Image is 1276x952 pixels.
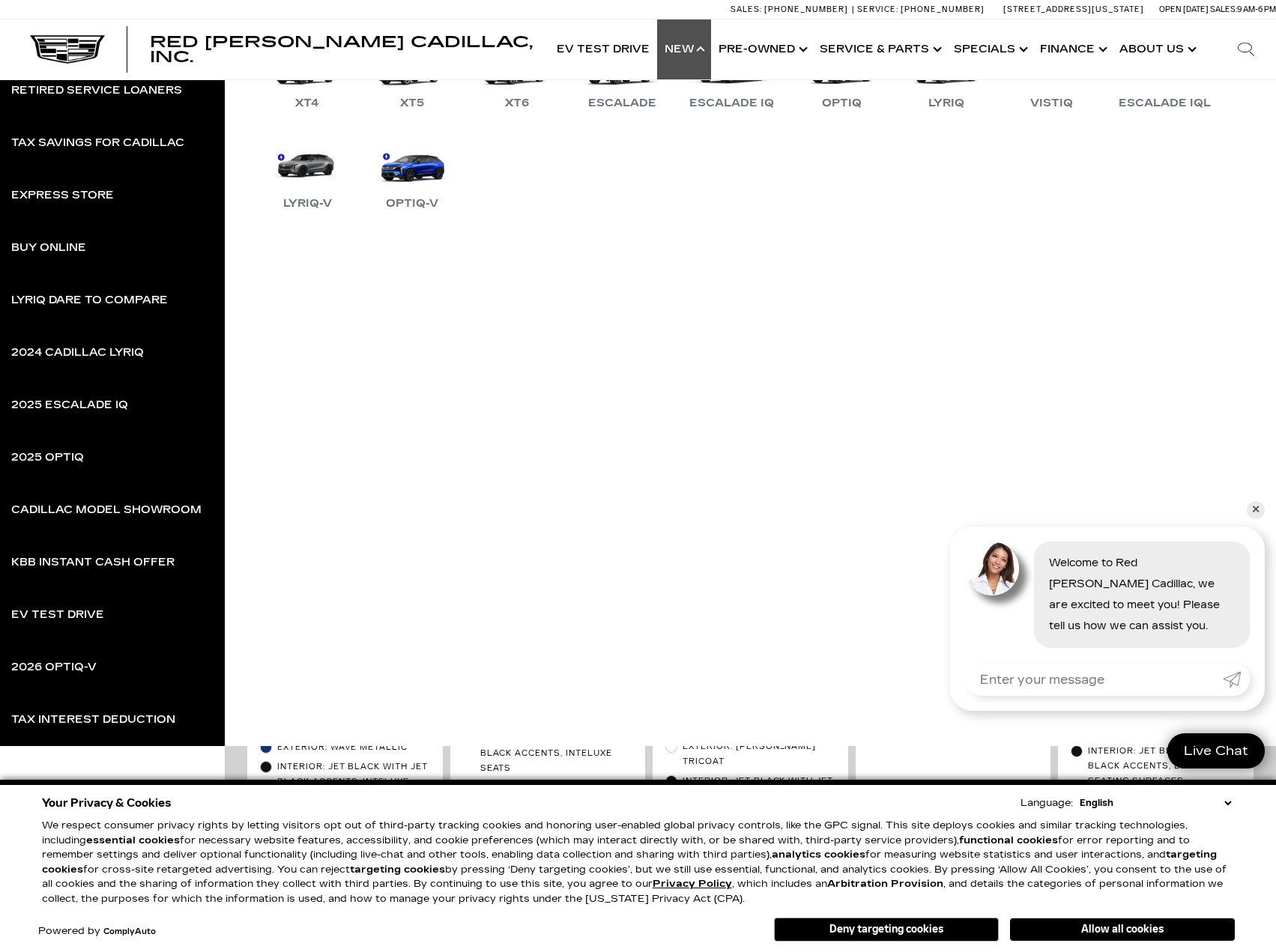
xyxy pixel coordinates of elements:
[827,878,943,890] strong: Arbitration Provision
[1076,795,1235,810] select: Language Select
[965,663,1223,696] input: Enter your message
[277,760,432,804] span: Interior: Jet Black with Jet Black Accents, Inteluxe Seats
[1176,742,1256,760] span: Live Chat
[38,927,156,936] div: Powered by
[1003,4,1144,14] a: [STREET_ADDRESS][US_STATE]
[11,295,168,306] div: LYRIQ Dare to Compare
[276,195,339,213] div: LYRIQ-V
[11,190,114,201] div: Express Store
[549,19,657,79] a: EV Test Drive
[946,19,1032,79] a: Specials
[852,5,988,13] a: Service: [PHONE_NUMBER]
[1023,94,1080,112] div: VISTIQ
[1237,4,1276,14] span: 9 AM-6 PM
[498,94,536,112] div: XT6
[11,610,104,620] div: EV Test Drive
[42,849,1217,876] strong: targeting cookies
[1034,542,1250,648] div: Welcome to Red [PERSON_NAME] Cadillac, we are excited to meet you! Please tell us how we can assi...
[1032,19,1112,79] a: Finance
[1112,19,1201,79] a: About Us
[812,19,946,79] a: Service & Parts
[1223,663,1250,696] a: Submit
[11,662,97,673] div: 2026 Optiq-V
[11,85,182,96] div: Retired Service Loaners
[772,849,865,861] strong: analytics cookies
[764,4,848,14] span: [PHONE_NUMBER]
[367,135,457,213] a: OPTIQ-V
[11,715,175,725] div: Tax Interest Deduction
[350,864,445,876] strong: targeting cookies
[814,94,869,112] div: OPTIQ
[1010,918,1235,941] button: Allow all cookies
[965,542,1019,595] img: Agent profile photo
[393,94,432,112] div: XT5
[683,739,837,769] span: Exterior: [PERSON_NAME] Tricoat
[30,35,105,64] img: Cadillac Dark Logo with Cadillac White Text
[901,4,985,14] span: [PHONE_NUMBER]
[86,834,180,846] strong: essential cookies
[480,731,635,776] span: Interior: Jet Black with Jet Black Accents, Inteluxe Seats
[653,878,732,890] a: Privacy Policy
[103,927,156,936] a: ComplyAuto
[262,135,352,213] a: LYRIQ-V
[11,243,86,253] div: Buy Online
[11,348,144,358] div: 2024 Cadillac LYRIQ
[959,834,1058,846] strong: functional cookies
[42,792,172,813] span: Your Privacy & Cookies
[921,94,972,112] div: LYRIQ
[731,5,852,13] a: Sales: [PHONE_NUMBER]
[1111,94,1218,112] div: Escalade IQL
[11,138,184,148] div: Tax Savings for Cadillac
[378,195,446,213] div: OPTIQ-V
[774,918,999,942] button: Deny targeting cookies
[11,557,175,568] div: KBB Instant Cash Offer
[1021,798,1073,808] div: Language:
[1159,4,1209,14] span: Open [DATE]
[11,400,128,410] div: 2025 Escalade IQ
[42,819,1235,906] p: We respect consumer privacy rights by letting visitors opt out of third-party tracking cookies an...
[581,94,664,112] div: Escalade
[277,740,432,755] span: Exterior: Wave Metallic
[150,33,533,66] span: Red [PERSON_NAME] Cadillac, Inc.
[1167,733,1265,768] a: Live Chat
[731,4,762,14] span: Sales:
[683,774,837,819] span: Interior: Jet Black with Jet Black Accents, Leather Seating Surfaces
[711,19,812,79] a: Pre-Owned
[288,94,327,112] div: XT4
[1088,744,1242,789] span: Interior: Jet Black with Jet Black Accents, Leather Seating Surfaces
[11,505,202,515] div: Cadillac Model Showroom
[857,4,898,14] span: Service:
[150,34,534,64] a: Red [PERSON_NAME] Cadillac, Inc.
[1210,4,1237,14] span: Sales:
[682,94,781,112] div: Escalade IQ
[657,19,711,79] a: New
[11,452,84,463] div: 2025 OPTIQ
